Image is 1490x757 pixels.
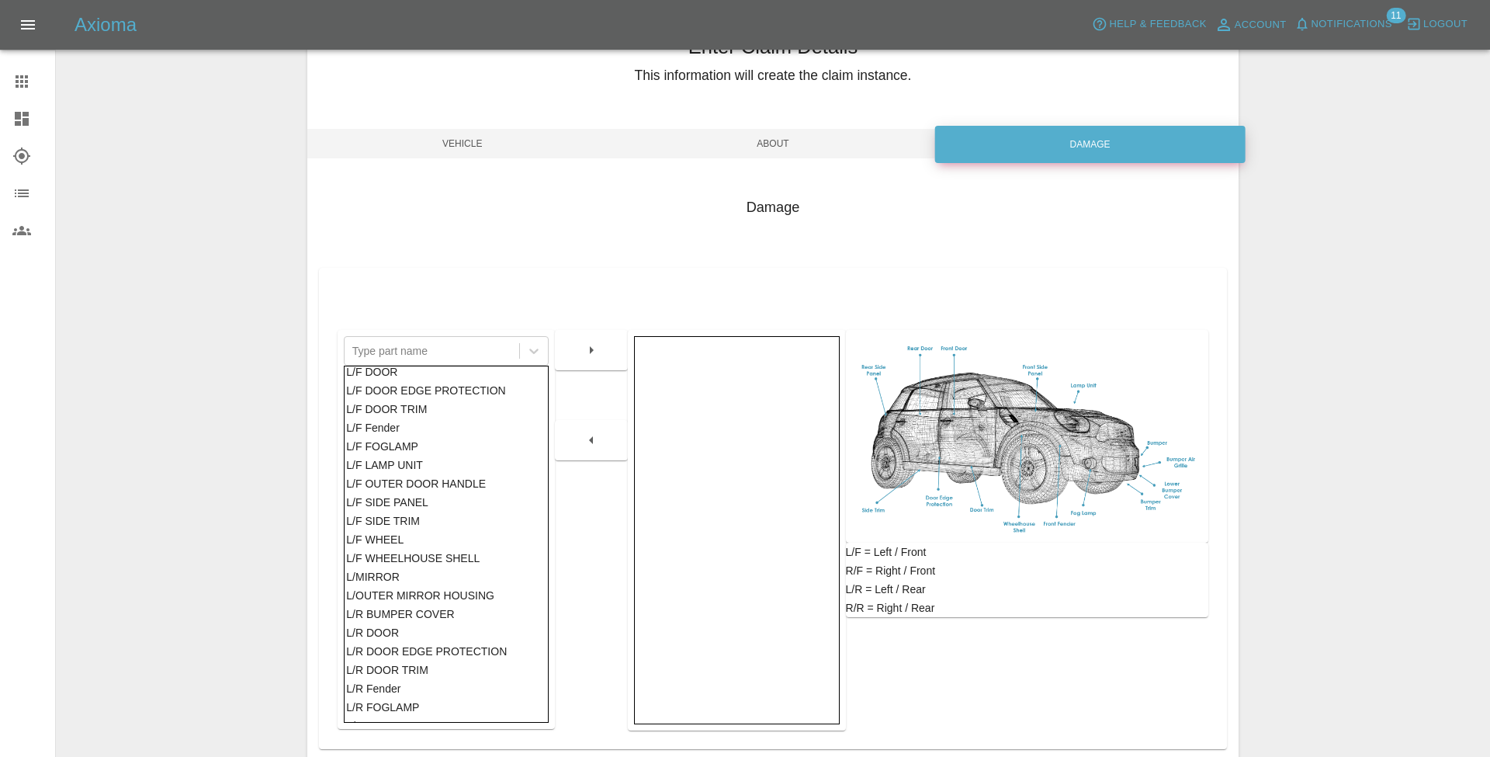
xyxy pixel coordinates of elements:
[346,493,546,512] div: L/F SIDE PANEL
[346,530,546,549] div: L/F WHEEL
[346,437,546,456] div: L/F FOGLAMP
[1423,16,1467,33] span: Logout
[346,363,546,381] div: L/F DOOR
[618,129,928,158] span: About
[346,586,546,605] div: L/OUTER MIRROR HOUSING
[346,474,546,493] div: L/F OUTER DOOR HANDLE
[346,418,546,437] div: L/F Fender
[346,605,546,623] div: L/R BUMPER COVER
[346,381,546,400] div: L/F DOOR EDGE PROTECTION
[846,543,1209,617] div: L/F = Left / Front R/F = Right / Front L/R = Left / Rear R/R = Right / Rear
[1386,8,1405,23] span: 11
[346,568,546,586] div: L/MIRROR
[346,400,546,418] div: L/F DOOR TRIM
[928,129,1239,158] span: Damage
[934,126,1245,163] div: Damage
[346,512,546,530] div: L/F SIDE TRIM
[1211,12,1291,37] a: Account
[9,6,47,43] button: Open drawer
[346,642,546,661] div: L/R DOOR EDGE PROTECTION
[319,197,1228,218] h4: Damage
[1291,12,1396,36] button: Notifications
[1235,16,1287,34] span: Account
[1312,16,1392,33] span: Notifications
[346,717,546,735] div: L/R LAMP UNIT
[346,549,546,568] div: L/F WHEELHOUSE SHELL
[1402,12,1471,36] button: Logout
[346,623,546,642] div: L/R DOOR
[346,661,546,679] div: L/R DOOR TRIM
[852,336,1203,536] img: car
[346,698,546,717] div: L/R FOGLAMP
[346,679,546,698] div: L/R Fender
[1109,16,1206,33] span: Help & Feedback
[307,65,1239,85] h5: This information will create the claim instance.
[346,456,546,474] div: L/F LAMP UNIT
[1088,12,1210,36] button: Help & Feedback
[307,129,618,158] span: Vehicle
[74,12,137,37] h5: Axioma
